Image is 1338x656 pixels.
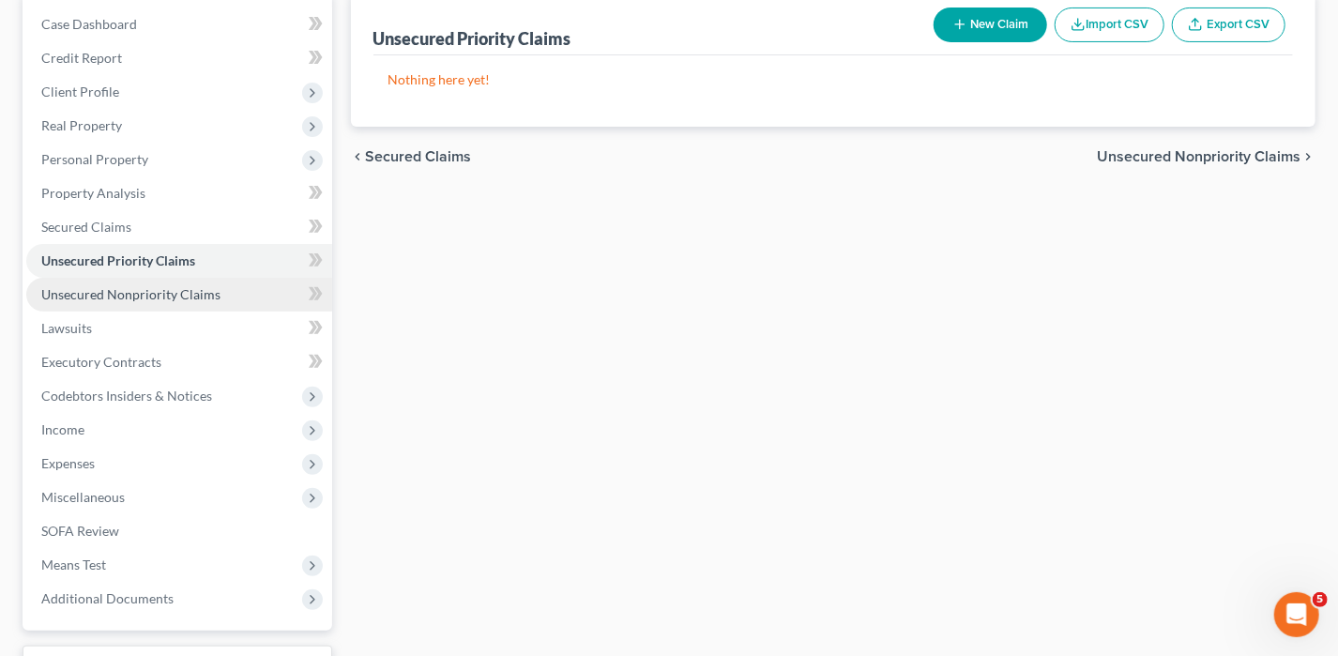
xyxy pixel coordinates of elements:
a: Export CSV [1172,8,1285,42]
button: Import CSV [1055,8,1164,42]
span: Unsecured Nonpriority Claims [1097,149,1300,164]
span: Expenses [41,455,95,471]
span: Income [41,421,84,437]
i: chevron_right [1300,149,1315,164]
a: Lawsuits [26,312,332,345]
a: Credit Report [26,41,332,75]
span: Secured Claims [41,219,131,235]
a: Case Dashboard [26,8,332,41]
iframe: Intercom live chat [1274,592,1319,637]
span: Case Dashboard [41,16,137,32]
button: New Claim [934,8,1047,42]
a: Property Analysis [26,176,332,210]
a: Unsecured Priority Claims [26,244,332,278]
span: Property Analysis [41,185,145,201]
i: chevron_left [351,149,366,164]
span: Unsecured Nonpriority Claims [41,286,220,302]
a: Executory Contracts [26,345,332,379]
span: 5 [1313,592,1328,607]
a: Secured Claims [26,210,332,244]
span: Means Test [41,557,106,572]
button: chevron_left Secured Claims [351,149,472,164]
span: Executory Contracts [41,354,161,370]
span: Codebtors Insiders & Notices [41,388,212,404]
p: Nothing here yet! [388,70,1279,89]
span: Additional Documents [41,590,174,606]
span: Secured Claims [366,149,472,164]
span: Unsecured Priority Claims [41,252,195,268]
a: Unsecured Nonpriority Claims [26,278,332,312]
div: Unsecured Priority Claims [373,27,571,50]
span: Client Profile [41,84,119,99]
button: Unsecured Nonpriority Claims chevron_right [1097,149,1315,164]
span: Personal Property [41,151,148,167]
a: SOFA Review [26,514,332,548]
span: Credit Report [41,50,122,66]
span: SOFA Review [41,523,119,539]
span: Lawsuits [41,320,92,336]
span: Miscellaneous [41,489,125,505]
span: Real Property [41,117,122,133]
